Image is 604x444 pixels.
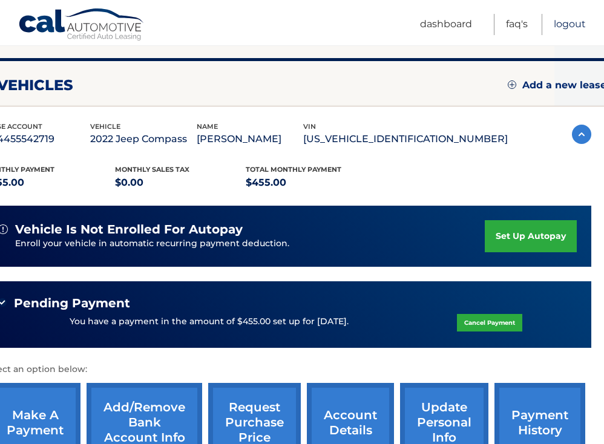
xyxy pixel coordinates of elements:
a: Logout [554,14,586,35]
img: add.svg [508,80,516,89]
span: vehicle is not enrolled for autopay [15,222,243,237]
span: Pending Payment [14,296,130,311]
span: name [197,122,218,131]
p: 2022 Jeep Compass [90,131,197,148]
p: Enroll your vehicle in automatic recurring payment deduction. [15,237,485,250]
p: [PERSON_NAME] [197,131,303,148]
span: vehicle [90,122,120,131]
p: [US_VEHICLE_IDENTIFICATION_NUMBER] [303,131,508,148]
span: Monthly sales Tax [115,165,189,174]
a: Dashboard [420,14,472,35]
span: Total Monthly Payment [246,165,341,174]
a: FAQ's [506,14,528,35]
p: You have a payment in the amount of $455.00 set up for [DATE]. [70,315,349,328]
p: $0.00 [115,174,246,191]
a: Cal Automotive [18,8,145,43]
img: accordion-active.svg [572,125,591,144]
span: vin [303,122,316,131]
a: Cancel Payment [457,314,522,331]
a: set up autopay [485,220,577,252]
p: $455.00 [246,174,377,191]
